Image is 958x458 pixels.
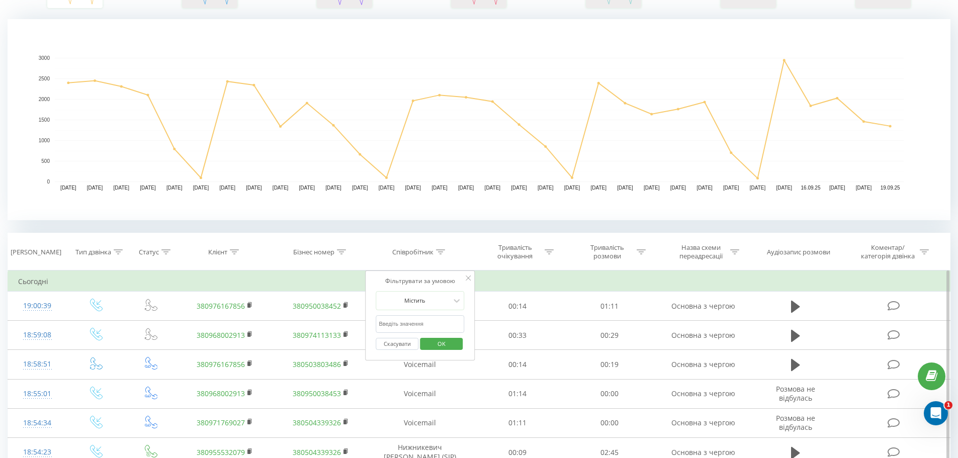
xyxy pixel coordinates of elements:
[369,379,472,408] td: Voicemail
[829,185,845,191] text: [DATE]
[8,19,950,220] svg: A chart.
[472,321,564,350] td: 00:33
[458,185,474,191] text: [DATE]
[376,338,418,350] button: Скасувати
[197,418,245,427] a: 380971769027
[197,389,245,398] a: 380968002913
[246,185,262,191] text: [DATE]
[881,185,900,191] text: 19.09.25
[564,185,580,191] text: [DATE]
[293,389,341,398] a: 380950038453
[564,350,656,379] td: 00:19
[293,330,341,340] a: 380974113133
[674,243,728,260] div: Назва схеми переадресації
[564,379,656,408] td: 00:00
[776,413,815,432] span: Розмова не відбулась
[47,179,50,185] text: 0
[140,185,156,191] text: [DATE]
[293,418,341,427] a: 380504339326
[750,185,766,191] text: [DATE]
[293,301,341,311] a: 380950038452
[580,243,634,260] div: Тривалість розмови
[472,350,564,379] td: 00:14
[369,350,472,379] td: Voicemail
[114,185,130,191] text: [DATE]
[18,354,57,374] div: 18:58:51
[293,248,334,256] div: Бізнес номер
[485,185,501,191] text: [DATE]
[538,185,554,191] text: [DATE]
[472,292,564,321] td: 00:14
[139,248,159,256] div: Статус
[564,408,656,437] td: 00:00
[369,408,472,437] td: Voicemail
[655,321,751,350] td: Основна з чергою
[427,336,456,351] span: OK
[352,185,368,191] text: [DATE]
[208,248,227,256] div: Клієнт
[197,330,245,340] a: 380968002913
[488,243,542,260] div: Тривалість очікування
[39,138,50,143] text: 1000
[655,350,751,379] td: Основна з чергою
[293,359,341,369] a: 380503803486
[75,248,111,256] div: Тип дзвінка
[776,384,815,403] span: Розмова не відбулась
[18,384,57,404] div: 18:55:01
[325,185,341,191] text: [DATE]
[39,55,50,61] text: 3000
[858,243,917,260] div: Коментар/категорія дзвінка
[293,447,341,457] a: 380504339326
[655,379,751,408] td: Основна з чергою
[18,296,57,316] div: 19:00:39
[39,117,50,123] text: 1500
[564,321,656,350] td: 00:29
[166,185,183,191] text: [DATE]
[472,408,564,437] td: 01:11
[420,338,463,350] button: OK
[801,185,821,191] text: 16.09.25
[856,185,872,191] text: [DATE]
[39,76,50,81] text: 2500
[18,325,57,345] div: 18:59:08
[197,447,245,457] a: 380955532079
[617,185,633,191] text: [DATE]
[39,97,50,102] text: 2000
[431,185,448,191] text: [DATE]
[655,292,751,321] td: Основна з чергою
[696,185,713,191] text: [DATE]
[379,185,395,191] text: [DATE]
[776,185,793,191] text: [DATE]
[376,276,464,286] div: Фільтрувати за умовою
[924,401,948,425] iframe: Intercom live chat
[18,413,57,433] div: 18:54:34
[392,248,433,256] div: Співробітник
[670,185,686,191] text: [DATE]
[472,379,564,408] td: 01:14
[197,301,245,311] a: 380976167856
[564,292,656,321] td: 01:11
[219,185,235,191] text: [DATE]
[511,185,527,191] text: [DATE]
[405,185,421,191] text: [DATE]
[60,185,76,191] text: [DATE]
[11,248,61,256] div: [PERSON_NAME]
[644,185,660,191] text: [DATE]
[8,271,950,292] td: Сьогодні
[723,185,739,191] text: [DATE]
[299,185,315,191] text: [DATE]
[655,408,751,437] td: Основна з чергою
[193,185,209,191] text: [DATE]
[197,359,245,369] a: 380976167856
[590,185,606,191] text: [DATE]
[87,185,103,191] text: [DATE]
[376,315,464,333] input: Введіть значення
[41,158,50,164] text: 500
[273,185,289,191] text: [DATE]
[767,248,830,256] div: Аудіозапис розмови
[944,401,952,409] span: 1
